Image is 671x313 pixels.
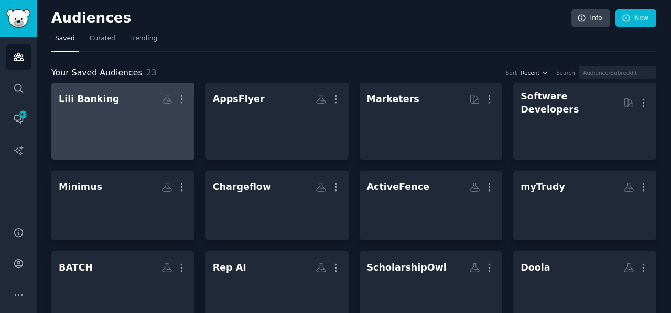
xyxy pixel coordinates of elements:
[521,69,539,76] span: Recent
[90,34,115,43] span: Curated
[506,69,517,76] div: Sort
[51,171,194,240] a: Minimus
[360,83,503,160] a: Marketers
[213,181,271,194] div: Chargeflow
[367,93,419,106] div: Marketers
[360,171,503,240] a: ActiveFence
[59,181,102,194] div: Minimus
[556,69,575,76] div: Search
[521,261,550,274] div: Doola
[126,30,161,52] a: Trending
[513,171,656,240] a: myTrudy
[130,34,157,43] span: Trending
[6,106,31,132] a: 260
[59,261,93,274] div: BATCH
[51,66,143,80] span: Your Saved Audiences
[51,30,79,52] a: Saved
[521,181,565,194] div: myTrudy
[571,9,610,27] a: Info
[213,261,246,274] div: Rep AI
[86,30,119,52] a: Curated
[51,10,571,27] h2: Audiences
[205,83,349,160] a: AppsFlyer
[59,93,119,106] div: Lili Banking
[18,111,28,118] span: 260
[213,93,265,106] div: AppsFlyer
[513,83,656,160] a: Software Developers
[579,66,656,79] input: Audience/Subreddit
[146,68,157,77] span: 23
[615,9,656,27] a: New
[55,34,75,43] span: Saved
[521,69,549,76] button: Recent
[51,83,194,160] a: Lili Banking
[6,9,30,28] img: GummySearch logo
[367,261,447,274] div: ScholarshipOwl
[367,181,429,194] div: ActiveFence
[521,90,623,116] div: Software Developers
[205,171,349,240] a: Chargeflow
